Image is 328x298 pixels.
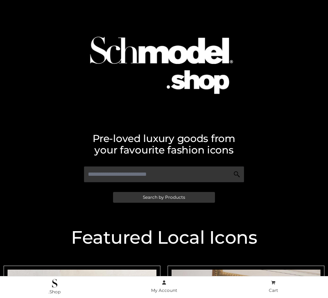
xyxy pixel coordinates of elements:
[4,133,324,156] h2: Pre-loved luxury goods from your favourite fashion icons
[233,171,240,178] img: Search Icon
[109,279,219,295] a: My Account
[48,289,61,294] span: .Shop
[113,192,215,203] a: Search by Products
[143,195,185,200] span: Search by Products
[151,288,177,293] span: My Account
[52,279,57,288] img: .Shop
[269,288,278,293] span: Cart
[219,279,328,295] a: Cart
